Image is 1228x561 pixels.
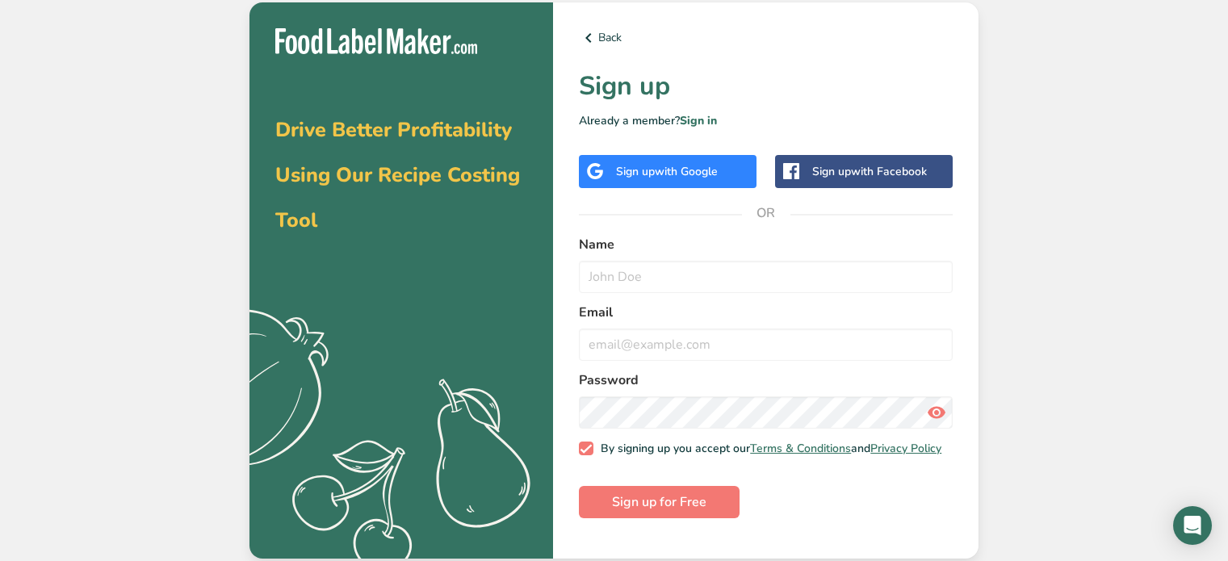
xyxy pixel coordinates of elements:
input: John Doe [579,261,953,293]
div: Open Intercom Messenger [1173,506,1212,545]
span: OR [742,189,790,237]
span: Drive Better Profitability Using Our Recipe Costing Tool [275,116,520,234]
div: Sign up [616,163,718,180]
input: email@example.com [579,329,953,361]
a: Back [579,28,953,48]
span: By signing up you accept our and [593,442,942,456]
span: with Facebook [851,164,927,179]
a: Sign in [680,113,717,128]
img: Food Label Maker [275,28,477,55]
h1: Sign up [579,67,953,106]
span: Sign up for Free [612,492,706,512]
div: Sign up [812,163,927,180]
label: Password [579,371,953,390]
label: Email [579,303,953,322]
a: Terms & Conditions [750,441,851,456]
button: Sign up for Free [579,486,740,518]
p: Already a member? [579,112,953,129]
span: with Google [655,164,718,179]
label: Name [579,235,953,254]
a: Privacy Policy [870,441,941,456]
